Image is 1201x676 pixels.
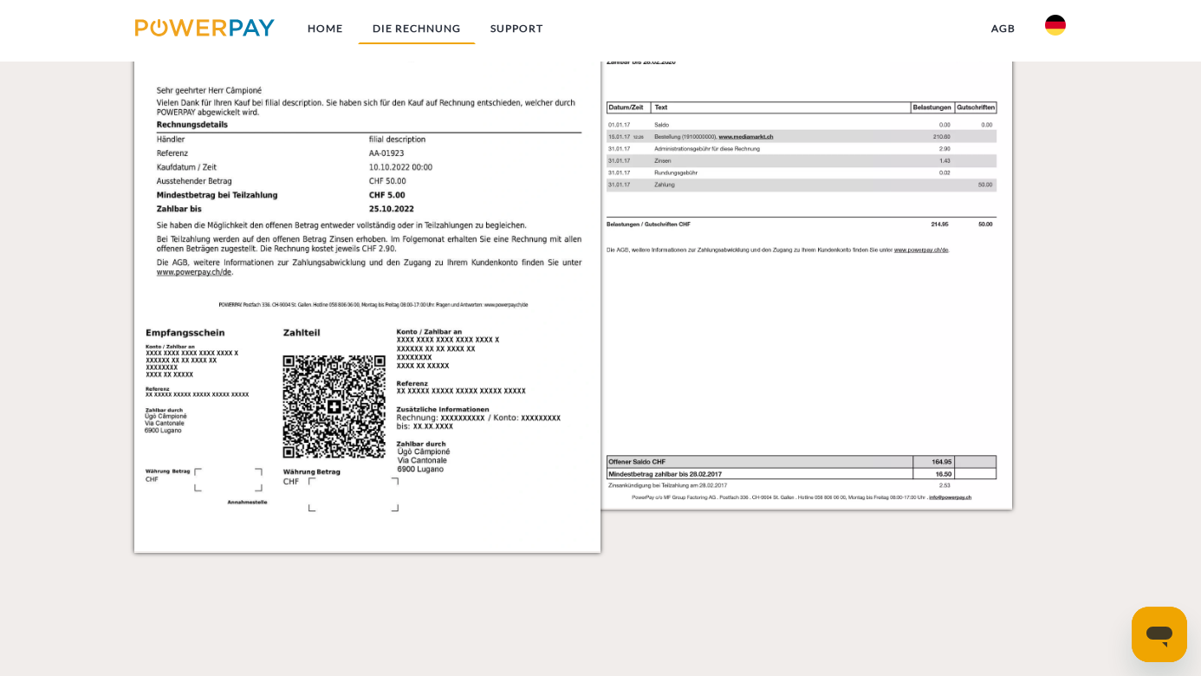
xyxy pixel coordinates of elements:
img: de [1045,15,1066,36]
a: DIE RECHNUNG [358,13,476,44]
a: Home [293,13,358,44]
a: SUPPORT [476,13,558,44]
a: agb [977,13,1030,44]
img: logo-powerpay.svg [135,19,275,36]
iframe: Schaltfläche zum Öffnen des Messaging-Fensters [1132,607,1187,662]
